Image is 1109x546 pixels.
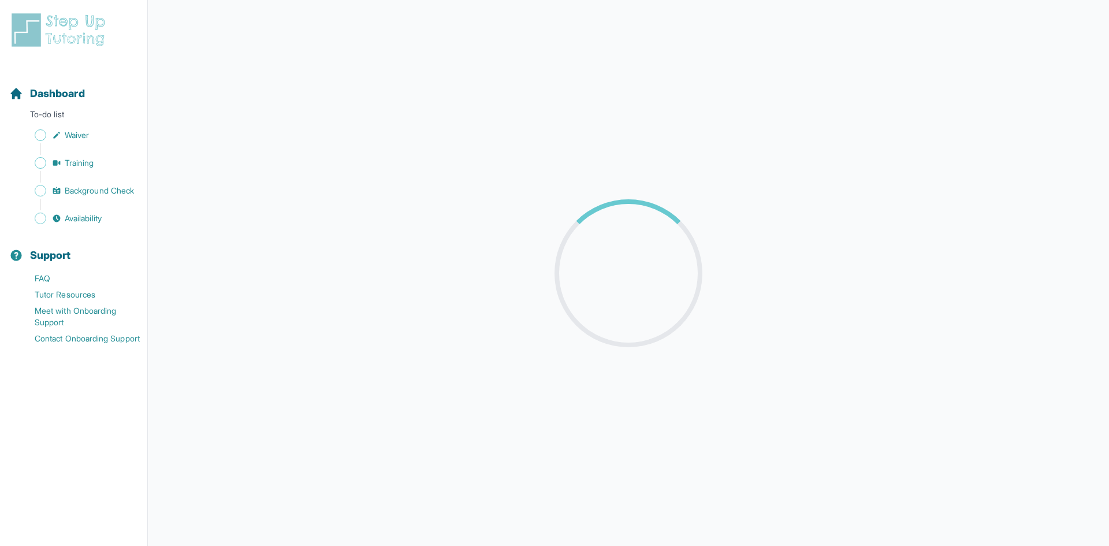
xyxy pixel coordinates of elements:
[9,270,147,287] a: FAQ
[9,127,147,143] a: Waiver
[9,155,147,171] a: Training
[5,229,143,268] button: Support
[9,303,147,330] a: Meet with Onboarding Support
[65,213,102,224] span: Availability
[65,129,89,141] span: Waiver
[30,247,71,263] span: Support
[30,86,85,102] span: Dashboard
[9,330,147,347] a: Contact Onboarding Support
[65,185,134,196] span: Background Check
[9,12,112,49] img: logo
[9,183,147,199] a: Background Check
[5,109,143,125] p: To-do list
[5,67,143,106] button: Dashboard
[9,287,147,303] a: Tutor Resources
[9,210,147,226] a: Availability
[9,86,85,102] a: Dashboard
[65,157,94,169] span: Training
